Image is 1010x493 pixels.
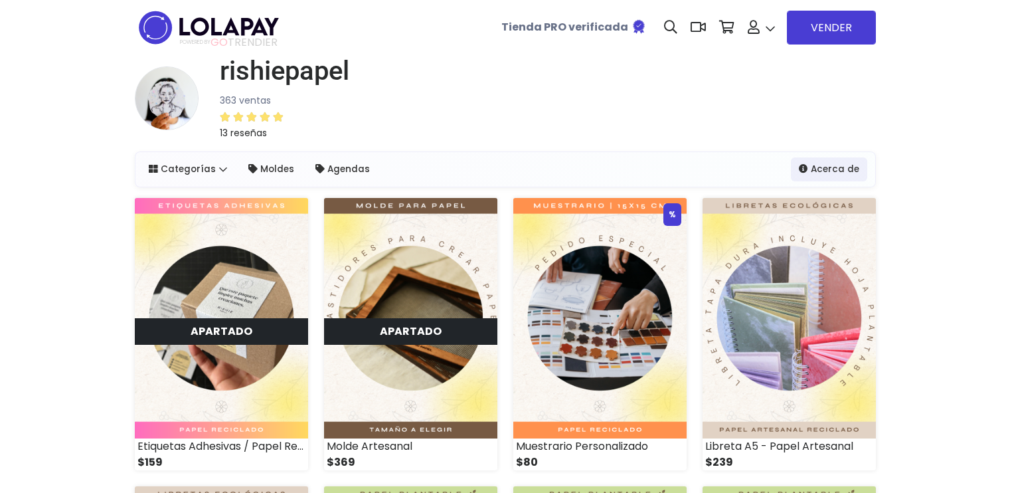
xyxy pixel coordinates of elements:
a: rishiepapel [209,55,349,87]
div: Muestrario Personalizado [513,439,687,454]
div: $369 [324,454,497,470]
h1: rishiepapel [220,55,349,87]
div: $80 [513,454,687,470]
a: VENDER [787,11,876,45]
img: small_1736567824501.png [703,198,876,439]
img: small_1742618344041.png [135,198,308,439]
img: Tienda verificada [631,19,647,35]
div: Libreta A5 - Papel Artesanal [703,439,876,454]
b: Tienda PRO verificada [501,19,628,35]
div: Sólo tu puedes verlo en tu tienda [324,318,497,345]
span: GO [210,35,228,50]
span: POWERED BY [180,39,210,46]
div: 5 / 5 [220,109,284,125]
a: APARTADO Molde Artesanal $369 [324,198,497,470]
img: small_1733474042194.png [324,198,497,439]
div: $239 [703,454,876,470]
div: Sólo tu puedes verlo en tu tienda [135,318,308,345]
a: 13 reseñas [220,108,349,141]
div: Etiquetas Adhesivas / Papel Reciclado [135,439,308,454]
div: % [663,203,681,226]
small: 363 ventas [220,94,271,107]
a: Categorías [141,157,236,181]
a: Moldes [240,157,302,181]
small: 13 reseñas [220,126,267,140]
a: % Muestrario Personalizado $80 [513,198,687,470]
a: Libreta A5 - Papel Artesanal $239 [703,198,876,470]
a: Acerca de [791,157,867,181]
a: APARTADO Etiquetas Adhesivas / Papel Reciclado $159 [135,198,308,470]
div: $159 [135,454,308,470]
a: Agendas [307,157,378,181]
div: Molde Artesanal [324,439,497,454]
img: small_1751527752302.png [513,198,687,439]
img: logo [135,7,283,49]
span: TRENDIER [180,37,278,49]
